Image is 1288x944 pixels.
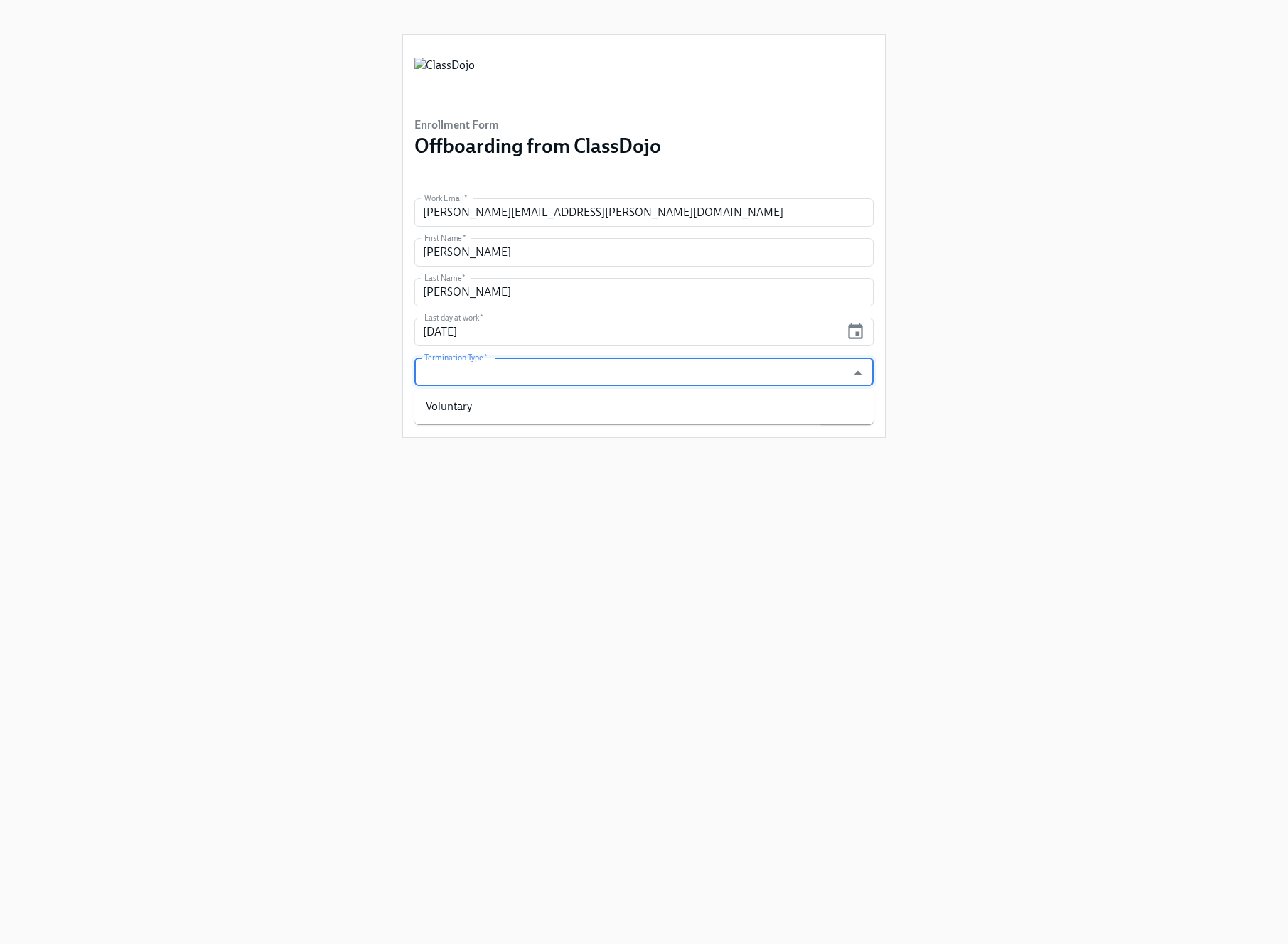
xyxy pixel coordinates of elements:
img: ClassDojo [414,58,475,100]
li: Voluntary [414,395,874,419]
h6: Enrollment Form [414,117,661,133]
button: Close [847,362,869,384]
input: MM/DD/YYYY [414,318,840,346]
h3: Offboarding from ClassDojo [414,133,661,159]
